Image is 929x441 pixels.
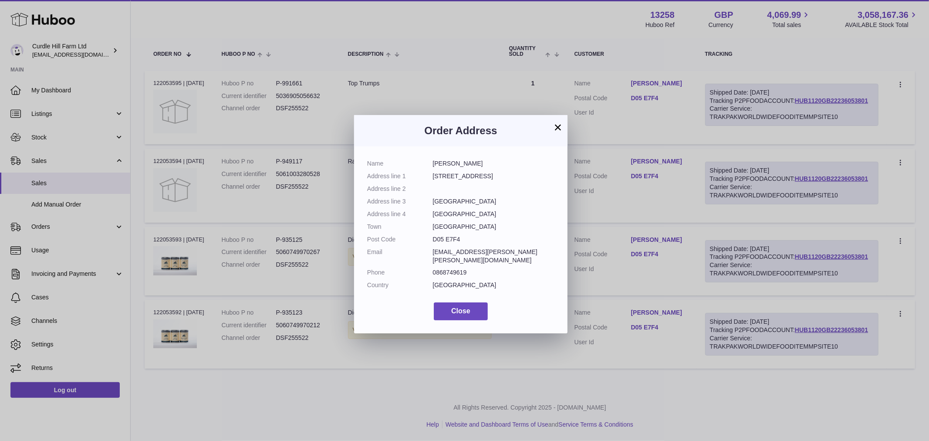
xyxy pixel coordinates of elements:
dd: [GEOGRAPHIC_DATA] [433,223,555,231]
dt: Address line 2 [367,185,433,193]
dt: Email [367,248,433,265]
button: Close [434,302,488,320]
dd: [GEOGRAPHIC_DATA] [433,210,555,218]
dd: [GEOGRAPHIC_DATA] [433,197,555,206]
dd: [GEOGRAPHIC_DATA] [433,281,555,289]
dd: D05 E7F4 [433,235,555,244]
dt: Name [367,159,433,168]
dd: [STREET_ADDRESS] [433,172,555,180]
h3: Order Address [367,124,554,138]
dt: Country [367,281,433,289]
dt: Post Code [367,235,433,244]
dt: Address line 3 [367,197,433,206]
dt: Address line 4 [367,210,433,218]
dt: Phone [367,268,433,277]
dd: [EMAIL_ADDRESS][PERSON_NAME][PERSON_NAME][DOMAIN_NAME] [433,248,555,265]
span: Close [451,307,470,315]
dd: 0868749619 [433,268,555,277]
button: × [553,122,563,132]
dt: Address line 1 [367,172,433,180]
dt: Town [367,223,433,231]
dd: [PERSON_NAME] [433,159,555,168]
